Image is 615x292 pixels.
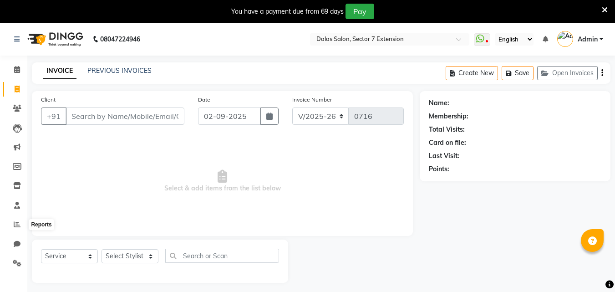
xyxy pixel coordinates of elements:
button: +91 [41,108,66,125]
button: Create New [446,66,498,80]
button: Open Invoices [537,66,598,80]
input: Search by Name/Mobile/Email/Code [66,108,184,125]
label: Date [198,96,210,104]
span: Select & add items from the list below [41,136,404,227]
div: Name: [429,98,449,108]
img: logo [23,26,86,52]
div: Last Visit: [429,151,459,161]
label: Invoice Number [292,96,332,104]
span: Admin [578,35,598,44]
div: Card on file: [429,138,466,148]
div: Points: [429,164,449,174]
div: Total Visits: [429,125,465,134]
button: Save [502,66,534,80]
button: Pay [346,4,374,19]
b: 08047224946 [100,26,140,52]
img: Admin [557,31,573,47]
a: INVOICE [43,63,76,79]
label: Client [41,96,56,104]
input: Search or Scan [165,249,279,263]
a: PREVIOUS INVOICES [87,67,152,75]
iframe: chat widget [577,256,606,283]
div: Membership: [429,112,468,121]
div: Reports [29,219,54,230]
div: You have a payment due from 69 days [231,7,344,16]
